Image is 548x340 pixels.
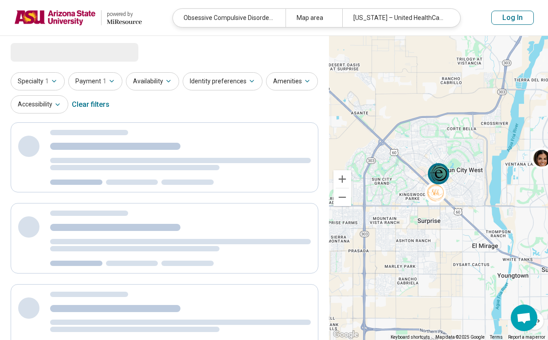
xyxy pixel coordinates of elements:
[511,305,537,331] div: Open chat
[14,7,96,28] img: Arizona State University
[333,188,351,206] button: Zoom out
[126,72,179,90] button: Availability
[45,77,49,86] span: 1
[14,7,142,28] a: Arizona State Universitypowered by
[11,72,65,90] button: Specialty1
[173,9,286,27] div: Obsessive Compulsive Disorder (OCD)
[342,9,455,27] div: [US_STATE] – United HealthCare
[490,335,503,340] a: Terms (opens in new tab)
[266,72,318,90] button: Amenities
[183,72,262,90] button: Identity preferences
[103,77,106,86] span: 1
[107,10,142,18] div: powered by
[435,335,485,340] span: Map data ©2025 Google
[72,94,110,115] div: Clear filters
[286,9,342,27] div: Map area
[68,72,122,90] button: Payment1
[11,95,68,113] button: Accessibility
[333,170,351,188] button: Zoom in
[491,11,534,25] button: Log In
[508,335,545,340] a: Report a map error
[11,43,85,61] span: Loading...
